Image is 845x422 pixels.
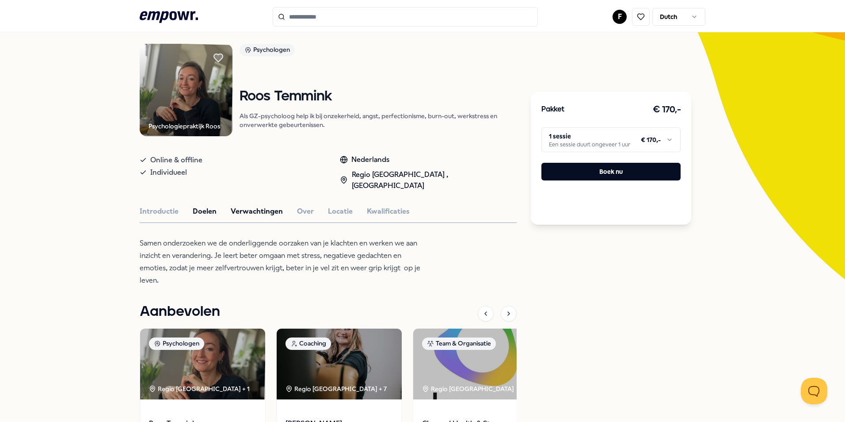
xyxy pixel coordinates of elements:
button: Over [297,206,314,217]
h3: € 170,- [653,103,681,117]
div: Coaching [285,338,331,350]
button: Locatie [328,206,353,217]
h1: Aanbevolen [140,301,220,323]
h1: Roos Temmink [240,89,517,104]
button: Verwachtingen [231,206,283,217]
p: Samen onderzoeken we de onderliggende oorzaken van je klachten en werken we aan inzicht en verand... [140,237,427,287]
button: Boek nu [541,163,681,180]
button: Doelen [193,206,217,217]
div: Psychologen [149,338,204,350]
div: Regio [GEOGRAPHIC_DATA] + 7 [285,384,387,394]
div: Nederlands [340,154,517,165]
div: Regio [GEOGRAPHIC_DATA] , [GEOGRAPHIC_DATA] [340,169,517,192]
img: package image [277,329,402,399]
div: Team & Organisatie [422,338,496,350]
h3: Pakket [541,104,564,115]
button: Introductie [140,206,179,217]
span: Individueel [150,166,187,179]
div: Regio [GEOGRAPHIC_DATA] [422,384,515,394]
button: F [613,10,627,24]
p: Als GZ-psycholoog help ik bij onzekerheid, angst, perfectionisme, burn-out, werkstress en onverwe... [240,111,517,129]
iframe: Help Scout Beacon - Open [801,378,827,404]
a: Psychologen [240,44,517,59]
img: package image [140,329,265,399]
div: Regio [GEOGRAPHIC_DATA] + 1 [149,384,250,394]
button: Kwalificaties [367,206,410,217]
div: Psychologiepraktijk Roos [148,121,220,131]
div: Psychologen [240,44,295,56]
span: Online & offline [150,154,202,166]
img: package image [413,329,538,399]
img: Product Image [140,44,232,137]
input: Search for products, categories or subcategories [273,7,538,27]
